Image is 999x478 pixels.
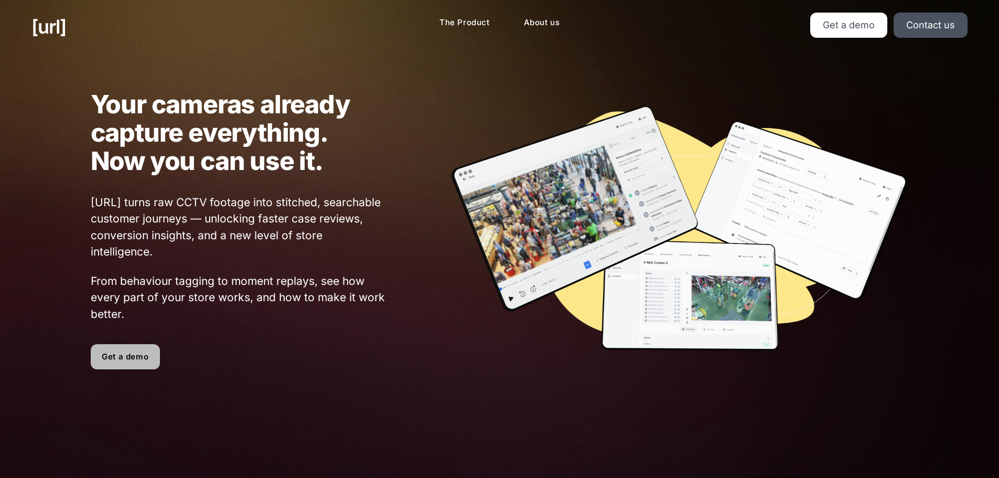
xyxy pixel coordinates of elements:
[810,13,887,38] a: Get a demo
[91,90,386,175] h1: Your cameras already capture everything. Now you can use it.
[91,273,386,323] span: From behaviour tagging to moment replays, see how every part of your store works, and how to make...
[515,13,568,33] a: About us
[431,13,498,33] a: The Product
[91,344,160,369] a: Get a demo
[894,13,968,38] a: Contact us
[31,13,66,41] a: [URL]
[91,194,386,260] span: [URL] turns raw CCTV footage into stitched, searchable customer journeys — unlocking faster case ...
